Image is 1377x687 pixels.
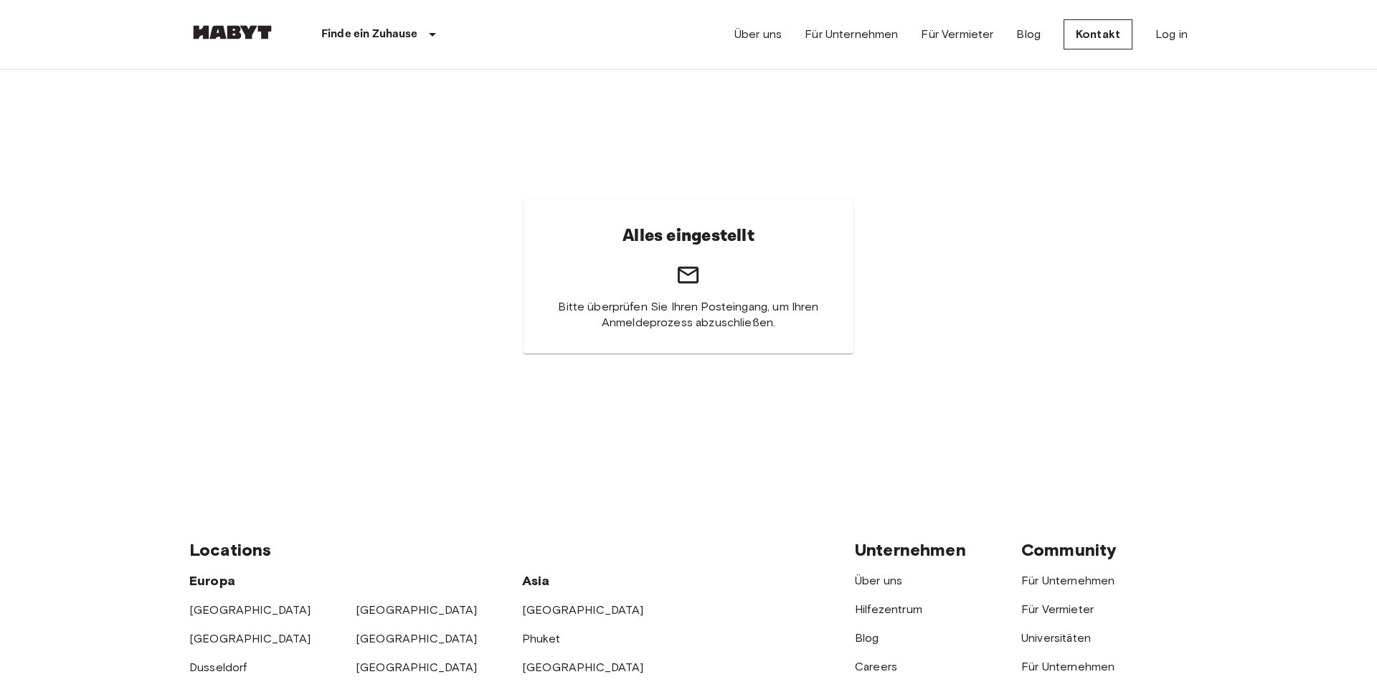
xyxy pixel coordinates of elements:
[522,603,644,617] a: [GEOGRAPHIC_DATA]
[1021,631,1091,645] a: Universitäten
[805,26,898,43] a: Für Unternehmen
[921,26,993,43] a: Für Vermieter
[522,573,550,589] span: Asia
[623,221,754,251] h6: Alles eingestellt
[558,299,820,331] span: Bitte überprüfen Sie Ihren Posteingang, um Ihren Anmeldeprozess abzuschließen.
[189,660,247,674] a: Dusseldorf
[522,660,644,674] a: [GEOGRAPHIC_DATA]
[855,574,902,587] a: Über uns
[356,632,478,645] a: [GEOGRAPHIC_DATA]
[189,603,311,617] a: [GEOGRAPHIC_DATA]
[356,660,478,674] a: [GEOGRAPHIC_DATA]
[522,632,560,645] a: Phuket
[356,603,478,617] a: [GEOGRAPHIC_DATA]
[189,632,311,645] a: [GEOGRAPHIC_DATA]
[855,602,922,616] a: Hilfezentrum
[1064,19,1132,49] a: Kontakt
[1155,26,1188,43] a: Log in
[1016,26,1041,43] a: Blog
[855,539,966,560] span: Unternehmen
[189,539,271,560] span: Locations
[189,573,235,589] span: Europa
[1021,539,1117,560] span: Community
[1021,660,1115,673] a: Für Unternehmen
[1021,574,1115,587] a: Für Unternehmen
[734,26,782,43] a: Über uns
[1021,602,1094,616] a: Für Vermieter
[855,631,879,645] a: Blog
[321,26,418,43] p: Finde ein Zuhause
[189,25,275,39] img: Habyt
[855,660,897,673] a: Careers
